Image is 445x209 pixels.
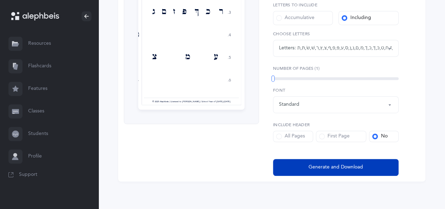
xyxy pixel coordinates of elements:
div: Letters: [279,44,297,52]
label: Choose letters [273,31,399,37]
div: Accumulative [276,14,314,21]
button: Generate and Download [273,159,399,176]
label: Letters to include [273,2,399,8]
label: Font [273,87,399,93]
button: בּ, ב, ג, ד, ו, ז, ח, ט, כּ, ךּ, כ, ך, מ, ם, נ, ן, ס, ע, פּ, פ, ף, צ, ץ, ר, שׁ, שׂ, תּ, ת [273,40,399,57]
span: Generate and Download [309,164,363,171]
div: No [372,133,387,140]
span: Support [19,171,37,178]
div: All Pages [276,133,305,140]
button: Standard [273,96,399,113]
div: Standard [279,101,299,108]
label: Number of Pages (1) [273,65,399,72]
div: בּ , ב , ג , ד , ו , ז , ח , ט , כּ , ךּ , כ , ך , מ , ם , נ , ן , ס , ע , פּ , פ , ף , צ , ץ , ר... [297,44,393,52]
div: Including [342,14,371,21]
div: First Page [319,133,350,140]
label: Include Header [273,122,399,128]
